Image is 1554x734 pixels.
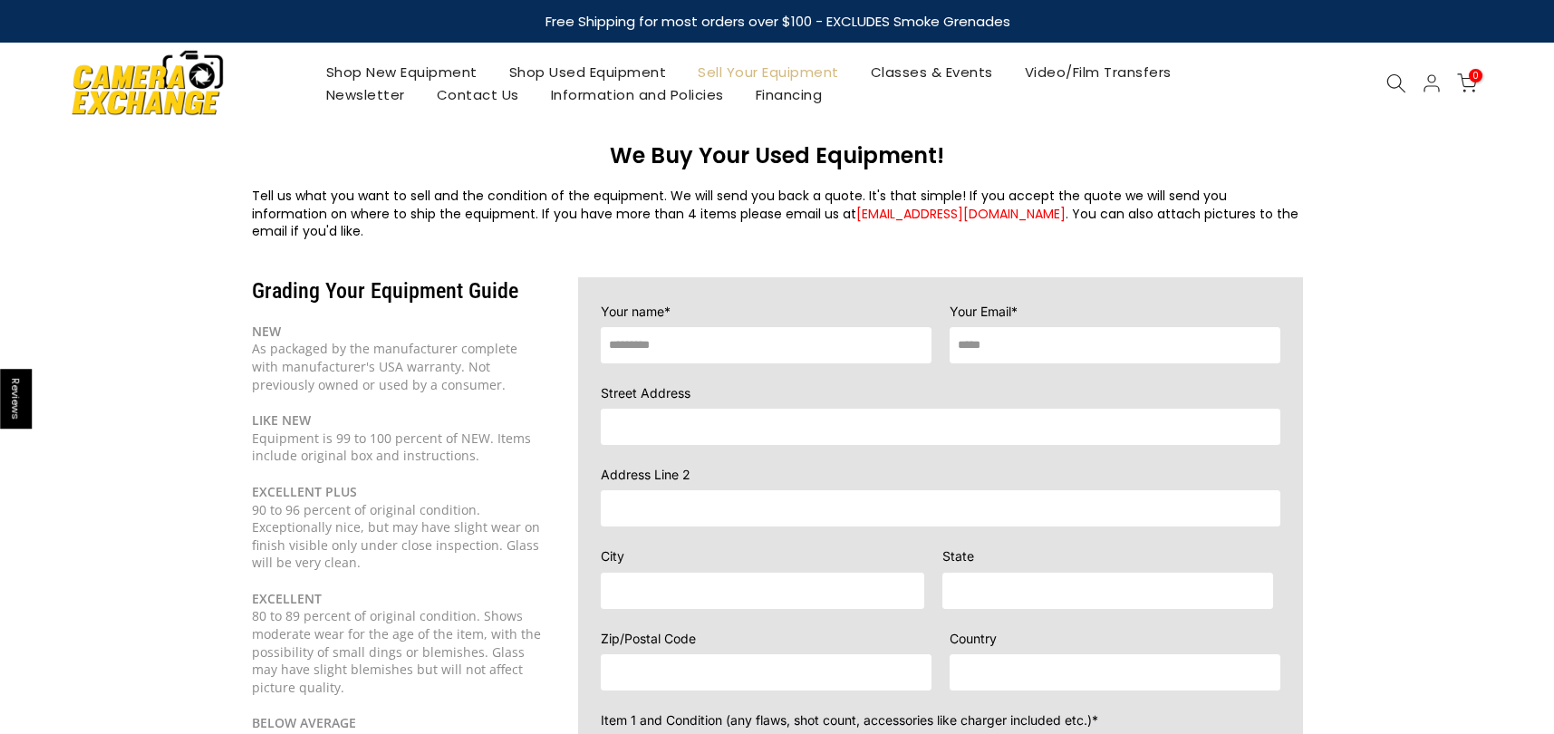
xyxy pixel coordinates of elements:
[682,61,855,83] a: Sell Your Equipment
[942,548,974,564] span: State
[1457,73,1477,93] a: 0
[601,467,690,482] span: Address Line 2
[310,83,420,106] a: Newsletter
[1009,61,1187,83] a: Video/Film Transfers
[856,205,1066,223] a: [EMAIL_ADDRESS][DOMAIN_NAME]
[854,61,1009,83] a: Classes & Events
[252,277,542,304] h3: Grading Your Equipment Guide
[252,501,542,572] div: 90 to 96 percent of original condition. Exceptionally nice, but may have slight wear on finish vi...
[252,483,357,500] b: EXCELLENT PLUS
[950,631,997,646] span: Country
[310,61,493,83] a: Shop New Equipment
[739,83,838,106] a: Financing
[252,142,1303,169] h3: We Buy Your Used Equipment!
[535,83,739,106] a: Information and Policies
[252,607,542,696] div: 80 to 89 percent of original condition. Shows moderate wear for the age of the item, with the pos...
[601,304,664,319] span: Your name
[252,714,356,731] b: BELOW AVERAGE
[420,83,535,106] a: Contact Us
[601,548,624,564] span: City
[545,12,1009,31] strong: Free Shipping for most orders over $100 - EXCLUDES Smoke Grenades
[252,323,542,393] div: As packaged by the manufacturer complete with manufacturer's USA warranty. Not previously owned o...
[252,590,322,607] b: EXCELLENT
[252,188,1303,241] div: Tell us what you want to sell and the condition of the equipment. We will send you back a quote. ...
[950,304,1011,319] span: Your Email
[493,61,682,83] a: Shop Used Equipment
[252,411,311,429] b: LIKE NEW
[601,712,1092,728] span: Item 1 and Condition (any flaws, shot count, accessories like charger included etc.)
[601,385,690,401] span: Street Address
[1469,69,1482,82] span: 0
[601,631,696,646] span: Zip/Postal Code
[252,323,281,340] b: NEW
[252,411,542,465] div: Equipment is 99 to 100 percent of NEW. Items include original box and instructions.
